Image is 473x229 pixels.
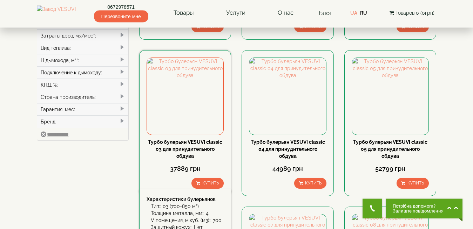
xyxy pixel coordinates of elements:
a: О нас [271,5,300,21]
a: Блог [319,9,332,16]
div: Страна производитель: [37,91,129,103]
a: Товары [167,5,201,21]
a: 0672978571 [94,4,148,11]
div: Подключение к дымоходу: [37,66,129,79]
div: V помещения, м.куб. (м3):: 700 [151,217,224,224]
span: Залиште повідомлення [393,209,444,214]
div: Толщина металла, мм:: 4 [151,210,224,217]
button: Get Call button [363,199,382,218]
a: Услуги [219,5,252,21]
button: Купить [294,178,326,189]
img: Завод VESUVI [37,6,76,20]
span: Купить [407,181,424,186]
div: Характеристики булерьянов [147,196,224,203]
span: Купить [202,24,219,29]
img: Турбо булерьян VESUVI classic 05 для принудительного обдува [352,58,428,134]
span: Перезвоните мне [94,11,148,22]
span: Купить [407,24,424,29]
a: Турбо булерьян VESUVI classic 05 для принудительного обдува [353,139,427,159]
div: Бренд: [37,115,129,128]
div: КПД, %: [37,79,129,91]
div: Затраты дров, м3/мес*: [37,29,129,42]
div: 37889 грн [147,164,224,173]
img: Турбо булерьян VESUVI classic 04 для принудительного обдува [249,58,326,134]
div: Вид топлива: [37,42,129,54]
a: UA [350,10,357,16]
div: Тип:: 03 (700-850 м³) [151,203,224,210]
a: Турбо булерьян VESUVI classic 03 для принудительного обдува [148,139,222,159]
span: Купить [305,181,322,186]
div: 44989 грн [249,164,326,173]
a: Турбо булерьян VESUVI classic 04 для принудительного обдува [251,139,325,159]
button: Товаров 0 (0грн) [387,9,437,17]
span: Товаров 0 (0грн) [396,10,434,16]
button: Купить [191,178,224,189]
button: Купить [397,178,429,189]
button: Chat button [386,199,462,218]
div: 52799 грн [352,164,429,173]
div: H дымохода, м**: [37,54,129,66]
img: Турбо булерьян VESUVI classic 03 для принудительного обдува [147,58,223,134]
a: RU [360,10,367,16]
span: Купить [305,24,322,29]
div: Гарантия, мес: [37,103,129,115]
span: Потрібна допомога? [393,204,444,209]
span: Купить [202,181,219,186]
